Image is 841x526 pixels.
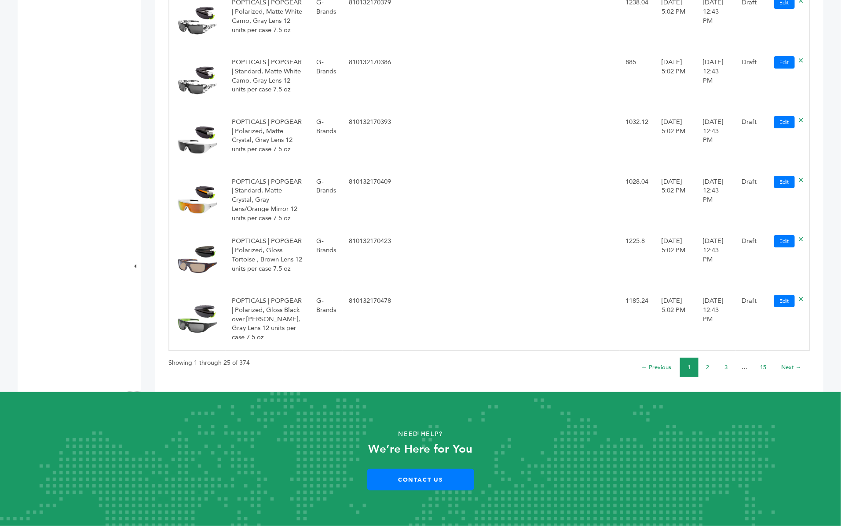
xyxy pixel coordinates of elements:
[774,235,795,247] a: Edit
[655,171,697,231] td: [DATE] 5:02 PM
[620,52,655,112] td: 885
[641,363,671,371] a: ← Previous
[697,290,736,351] td: [DATE] 12:43 PM
[310,52,343,112] td: G-Brands
[343,231,513,290] td: 810132170423
[774,116,795,128] a: Edit
[226,171,310,231] td: POPTICALS | POPGEAR | Standard, Matte Crystal, Gray Lens/Orange Mirror 12 units per case 7.5 oz
[725,363,728,371] a: 3
[42,428,799,441] p: Need Help?
[706,363,709,371] a: 2
[735,358,754,377] li: …
[697,171,736,231] td: [DATE] 12:43 PM
[226,290,310,351] td: POPTICALS | POPGEAR | Polarized, Gloss Black over [PERSON_NAME], Gray Lens 12 units per case 7.5 oz
[688,363,691,371] a: 1
[367,469,474,490] a: Contact Us
[736,231,768,290] td: Draft
[655,231,697,290] td: [DATE] 5:02 PM
[226,112,310,171] td: POPTICALS | POPGEAR | Polarized, Matte Crystal, Gray Lens 12 units per case 7.5 oz
[310,171,343,231] td: G-Brands
[774,295,795,307] a: Edit
[168,358,250,368] p: Showing 1 through 25 of 374
[655,112,697,171] td: [DATE] 5:02 PM
[343,290,513,351] td: 810132170478
[343,171,513,231] td: 810132170409
[176,58,219,102] img: No Image
[310,290,343,351] td: G-Brands
[226,52,310,112] td: POPTICALS | POPGEAR | Standard, Matte White Camo, Gray Lens 12 units per case 7.5 oz
[369,441,473,457] strong: We’re Here for You
[655,52,697,112] td: [DATE] 5:02 PM
[620,290,655,351] td: 1185.24
[774,176,795,188] a: Edit
[620,112,655,171] td: 1032.12
[736,290,768,351] td: Draft
[736,52,768,112] td: Draft
[697,231,736,290] td: [DATE] 12:43 PM
[620,231,655,290] td: 1225.8
[697,112,736,171] td: [DATE] 12:43 PM
[781,363,801,371] a: Next →
[310,231,343,290] td: G-Brands
[736,171,768,231] td: Draft
[226,231,310,290] td: POPTICALS | POPGEAR | Polarized, Gloss Tortoise , Brown Lens 12 units per case 7.5 oz
[774,56,795,69] a: Edit
[760,363,766,371] a: 15
[176,118,219,162] img: No Image
[655,290,697,351] td: [DATE] 5:02 PM
[343,52,513,112] td: 810132170386
[176,178,219,222] img: No Image
[736,112,768,171] td: Draft
[697,52,736,112] td: [DATE] 12:43 PM
[176,297,219,341] img: No Image
[343,112,513,171] td: 810132170393
[620,171,655,231] td: 1028.04
[176,237,219,281] img: No Image
[310,112,343,171] td: G-Brands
